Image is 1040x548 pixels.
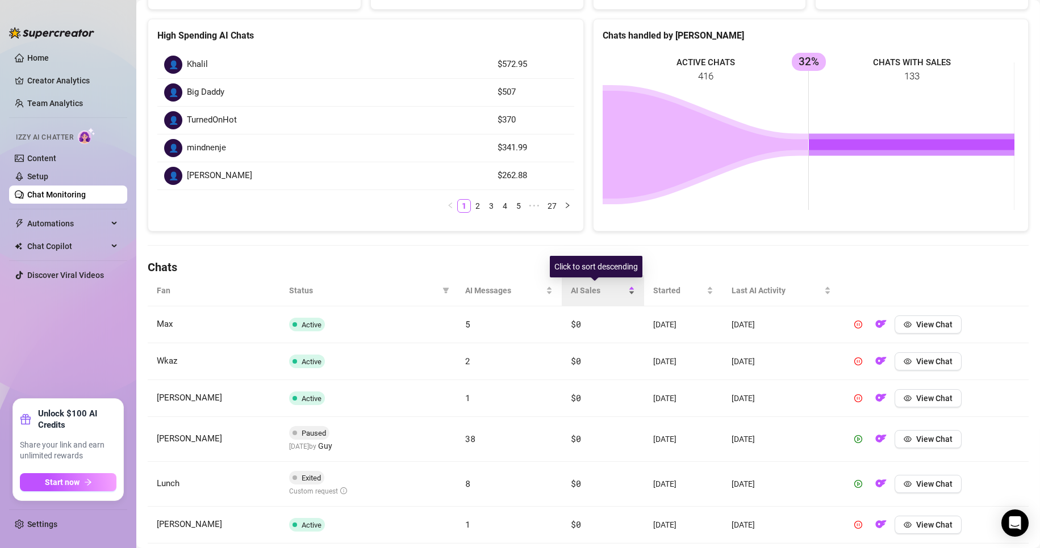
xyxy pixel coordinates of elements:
[27,214,108,233] span: Automations
[872,516,890,534] button: OF
[872,389,890,407] button: OF
[447,202,454,209] span: left
[525,199,544,213] li: Next 5 Pages
[1001,509,1029,537] div: Open Intercom Messenger
[872,437,890,446] a: OF
[644,417,723,462] td: [DATE]
[458,200,470,212] a: 1
[465,478,470,489] span: 8
[571,284,625,297] span: AI Sales
[465,433,475,444] span: 38
[498,141,567,155] article: $341.99
[644,306,723,343] td: [DATE]
[644,275,723,306] th: Started
[498,199,512,213] li: 4
[653,284,705,297] span: Started
[498,58,567,71] article: $572.95
[895,315,962,334] button: View Chat
[571,519,580,530] span: $0
[525,199,544,213] span: •••
[465,519,470,530] span: 1
[164,83,182,102] div: 👤
[872,475,890,493] button: OF
[302,357,321,366] span: Active
[571,433,580,444] span: $0
[187,58,208,71] span: Khalil
[904,321,912,328] span: eye
[904,394,912,402] span: eye
[571,478,580,489] span: $0
[27,520,57,529] a: Settings
[571,318,580,330] span: $0
[465,392,470,403] span: 1
[854,321,862,328] span: pause-circle
[722,306,840,343] td: [DATE]
[457,199,471,213] li: 1
[340,487,347,494] span: info-circle
[302,321,321,329] span: Active
[854,394,862,402] span: pause-circle
[854,480,862,488] span: play-circle
[854,435,862,443] span: play-circle
[187,141,226,155] span: mindnenje
[895,475,962,493] button: View Chat
[562,275,644,306] th: AI Sales
[289,487,347,495] span: Custom request
[872,359,890,368] a: OF
[916,320,953,329] span: View Chat
[512,200,525,212] a: 5
[872,522,890,532] a: OF
[164,167,182,185] div: 👤
[722,343,840,380] td: [DATE]
[164,111,182,129] div: 👤
[916,357,953,366] span: View Chat
[872,396,890,405] a: OF
[148,259,1029,275] h4: Chats
[38,408,116,431] strong: Unlock $100 AI Credits
[875,478,887,489] img: OF
[164,56,182,74] div: 👤
[27,99,83,108] a: Team Analytics
[732,284,822,297] span: Last AI Activity
[78,128,95,144] img: AI Chatter
[644,462,723,507] td: [DATE]
[485,200,498,212] a: 3
[302,474,321,482] span: Exited
[875,392,887,403] img: OF
[544,199,561,213] li: 27
[571,355,580,366] span: $0
[904,435,912,443] span: eye
[16,132,73,143] span: Izzy AI Chatter
[84,478,92,486] span: arrow-right
[854,357,862,365] span: pause-circle
[27,71,118,90] a: Creator Analytics
[916,520,953,529] span: View Chat
[9,27,94,39] img: logo-BBDzfeDw.svg
[302,394,321,403] span: Active
[318,440,332,452] span: Guy
[872,352,890,370] button: OF
[157,433,222,444] span: [PERSON_NAME]
[895,389,962,407] button: View Chat
[875,519,887,530] img: OF
[440,282,452,299] span: filter
[854,521,862,529] span: pause-circle
[157,28,574,43] div: High Spending AI Chats
[722,462,840,507] td: [DATE]
[875,433,887,444] img: OF
[872,315,890,334] button: OF
[916,394,953,403] span: View Chat
[498,113,567,127] article: $370
[872,322,890,331] a: OF
[157,478,179,488] span: Lunch
[187,86,224,99] span: Big Daddy
[471,200,484,212] a: 2
[916,435,953,444] span: View Chat
[465,284,544,297] span: AI Messages
[722,507,840,543] td: [DATE]
[916,479,953,488] span: View Chat
[471,199,485,213] li: 2
[603,28,1020,43] div: Chats handled by [PERSON_NAME]
[27,237,108,255] span: Chat Copilot
[15,219,24,228] span: thunderbolt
